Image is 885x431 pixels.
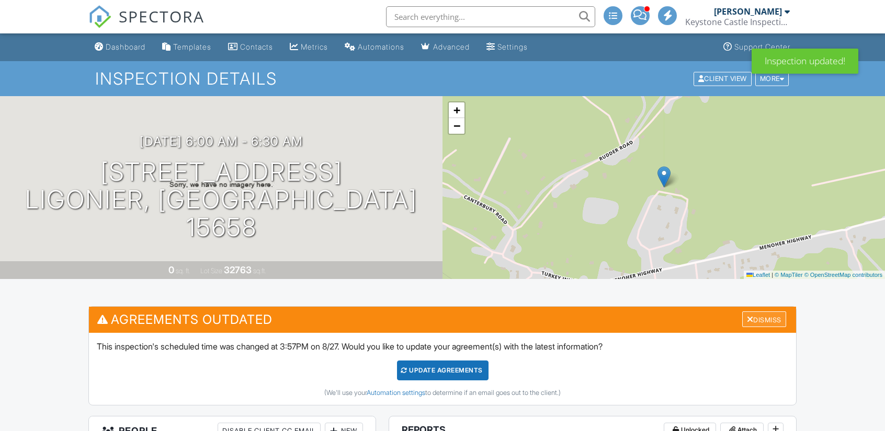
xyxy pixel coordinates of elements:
[89,307,796,332] h3: Agreements Outdated
[106,42,145,51] div: Dashboard
[453,119,460,132] span: −
[140,134,303,148] h3: [DATE] 6:00 am - 6:30 am
[694,72,752,86] div: Client View
[497,42,528,51] div: Settings
[755,72,789,86] div: More
[224,264,252,275] div: 32763
[176,267,190,275] span: sq. ft.
[775,272,803,278] a: © MapTiler
[367,389,425,397] a: Automation settings
[168,264,174,275] div: 0
[97,389,788,397] div: (We'll use your to determine if an email goes out to the client.)
[358,42,404,51] div: Automations
[158,38,215,57] a: Templates
[89,333,796,405] div: This inspection's scheduled time was changed at 3:57PM on 8/27. Would you like to update your agr...
[685,17,790,27] div: Keystone Castle Inspections LLC
[734,42,790,51] div: Support Center
[719,38,795,57] a: Support Center
[17,158,426,241] h1: [STREET_ADDRESS] Ligonier, [GEOGRAPHIC_DATA] 15658
[742,311,786,328] div: Dismiss
[88,14,205,36] a: SPECTORA
[253,267,266,275] span: sq.ft.
[657,166,671,188] img: Marker
[714,6,782,17] div: [PERSON_NAME]
[90,38,150,57] a: Dashboard
[397,360,489,380] div: Update Agreements
[482,38,532,57] a: Settings
[752,49,858,74] div: Inspection updated!
[746,272,770,278] a: Leaflet
[173,42,211,51] div: Templates
[449,102,464,118] a: Zoom in
[200,267,222,275] span: Lot Size
[693,74,754,82] a: Client View
[417,38,474,57] a: Advanced
[341,38,409,57] a: Automations (Advanced)
[88,5,111,28] img: The Best Home Inspection Software - Spectora
[224,38,277,57] a: Contacts
[771,272,773,278] span: |
[453,103,460,117] span: +
[804,272,882,278] a: © OpenStreetMap contributors
[301,42,328,51] div: Metrics
[119,5,205,27] span: SPECTORA
[449,118,464,134] a: Zoom out
[433,42,470,51] div: Advanced
[386,6,595,27] input: Search everything...
[286,38,332,57] a: Metrics
[240,42,273,51] div: Contacts
[95,69,790,88] h1: Inspection Details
